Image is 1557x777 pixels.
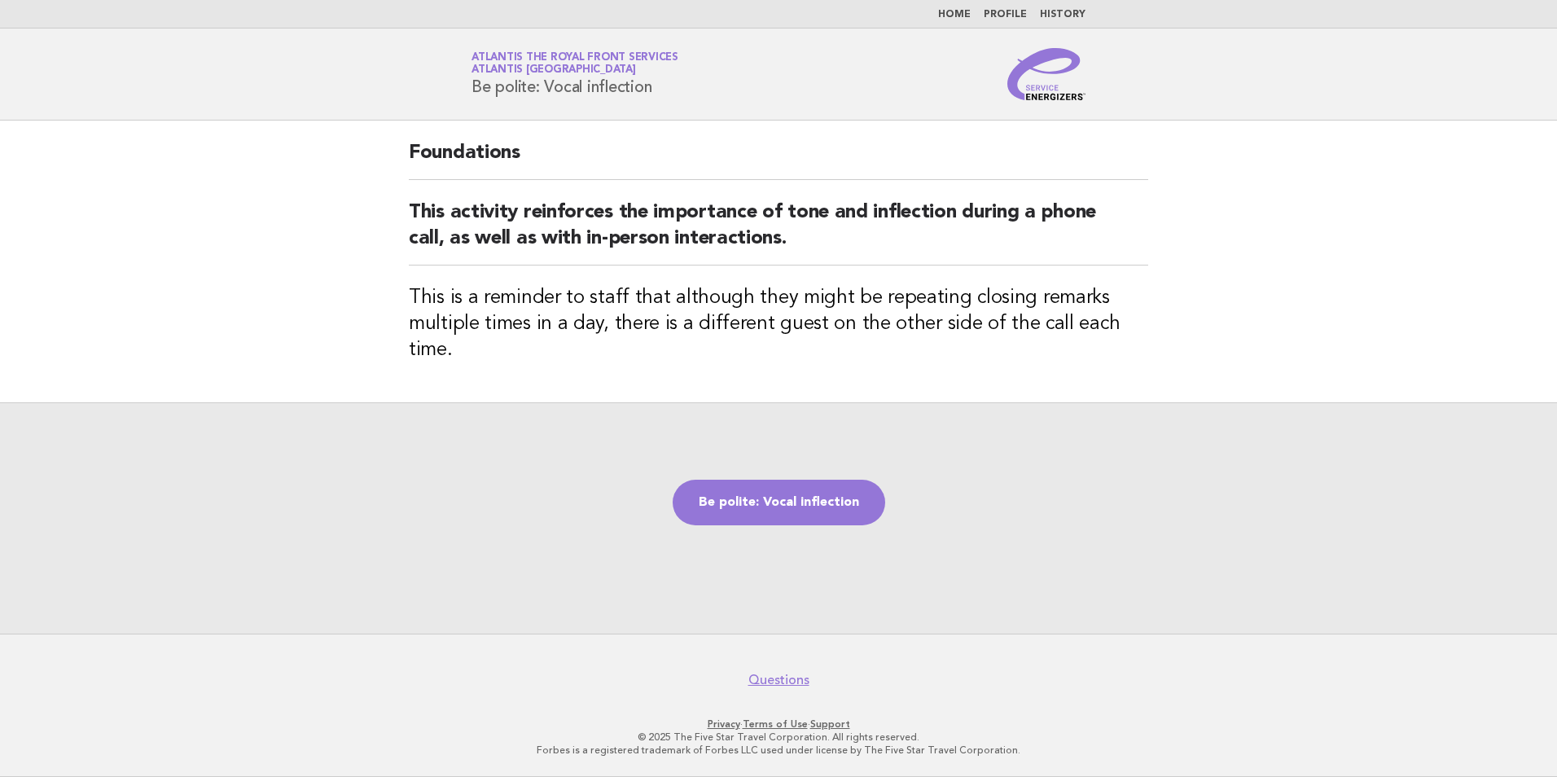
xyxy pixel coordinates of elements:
img: Service Energizers [1007,48,1086,100]
a: Profile [984,10,1027,20]
h2: Foundations [409,140,1148,180]
p: Forbes is a registered trademark of Forbes LLC used under license by The Five Star Travel Corpora... [280,744,1277,757]
a: Home [938,10,971,20]
p: · · [280,718,1277,731]
a: Atlantis The Royal Front ServicesAtlantis [GEOGRAPHIC_DATA] [471,52,678,75]
span: Atlantis [GEOGRAPHIC_DATA] [471,65,636,76]
a: Questions [748,672,809,688]
h2: This activity reinforces the importance of tone and inflection during a phone call, as well as wi... [409,200,1148,266]
a: Support [810,718,850,730]
a: Be polite: Vocal inflection [673,480,885,525]
a: Terms of Use [743,718,808,730]
p: © 2025 The Five Star Travel Corporation. All rights reserved. [280,731,1277,744]
a: History [1040,10,1086,20]
a: Privacy [708,718,740,730]
h3: This is a reminder to staff that although they might be repeating closing remarks multiple times ... [409,285,1148,363]
h1: Be polite: Vocal inflection [471,53,678,95]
